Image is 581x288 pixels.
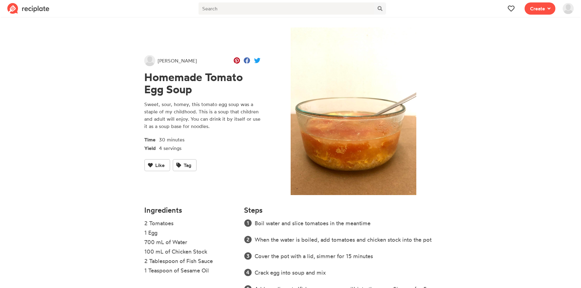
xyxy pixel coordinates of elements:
[255,219,437,227] li: Boil water and slice tomatoes in the meantime
[530,5,545,12] span: Create
[255,268,437,277] li: Crack egg into soup and mix
[184,162,191,169] span: Tag
[144,238,237,247] li: 700 mL of Water
[270,27,437,195] img: Recipe of Homemade Tomato Egg Soup by Petrina
[144,101,260,130] p: Sweet, sour, homey, this tomato egg soup was a staple of my childhood. This is a soup that childr...
[159,145,181,151] span: 4 servings
[173,159,197,171] button: Tag
[255,252,437,260] li: Cover the pot with a lid, simmer for 15 minutes
[144,266,237,276] li: 1 Teaspoon of Sesame Oil
[525,2,555,15] button: Create
[144,55,197,66] a: [PERSON_NAME]
[7,3,49,14] img: Reciplate
[144,159,170,171] button: Like
[144,257,237,266] li: 2 Tablespoon of Fish Sauce
[144,206,237,214] h4: Ingredients
[144,143,159,152] span: Yield
[144,247,237,257] li: 100 mL of Chicken Stock
[244,206,263,214] h4: Steps
[144,135,159,143] span: Time
[144,71,260,96] h1: Homemade Tomato Egg Soup
[158,57,197,64] span: [PERSON_NAME]
[144,55,155,66] img: User's avatar
[155,162,165,169] span: Like
[199,2,374,15] input: Search
[563,3,574,14] img: User's avatar
[255,236,437,244] li: When the water is boiled, add tomatoes and chicken stock into the pot
[159,137,185,143] span: 30 minutes
[144,219,237,229] li: 2 Tomatoes
[144,229,237,238] li: 1 Egg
